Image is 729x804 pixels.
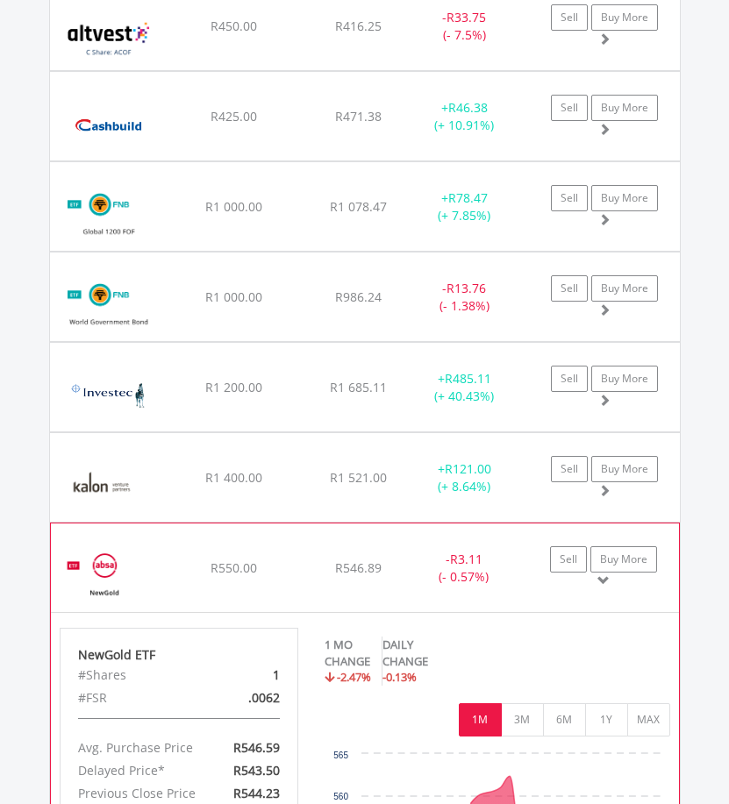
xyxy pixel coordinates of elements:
span: R544.23 [233,785,280,801]
span: R986.24 [335,288,382,305]
span: R1 685.11 [330,379,387,395]
span: R33.75 [447,9,486,25]
span: -0.13% [382,669,417,685]
span: R1 000.00 [205,288,262,305]
div: #FSR [65,687,218,709]
text: 560 [333,792,348,801]
a: Buy More [591,185,658,211]
div: + (+ 8.64%) [410,460,519,495]
span: R1 400.00 [205,469,262,486]
div: + (+ 40.43%) [410,370,519,405]
a: Sell [551,4,588,31]
a: Buy More [591,456,658,482]
a: Buy More [591,275,658,302]
span: R3.11 [450,551,482,567]
span: R471.38 [335,108,382,125]
button: 6M [543,703,586,736]
a: Buy More [591,366,658,392]
span: R546.89 [335,559,382,576]
span: -2.47% [337,669,371,685]
img: EQU.ZA.CSB.png [59,94,158,156]
div: DAILY CHANGE [382,637,454,669]
button: 1M [459,703,502,736]
div: - (- 0.57%) [410,551,519,586]
button: MAX [627,703,670,736]
a: Sell [551,185,588,211]
div: NewGold ETF [78,646,281,664]
div: .0062 [217,687,293,709]
div: Delayed Price* [65,759,218,782]
span: R78.47 [448,189,488,206]
div: - (- 7.5%) [410,9,519,44]
span: R485.11 [445,370,491,387]
a: Buy More [590,546,657,573]
a: Buy More [591,95,658,121]
img: EQU.ZA.GLD.png [60,545,148,608]
div: 1 MO CHANGE [325,637,373,669]
span: R546.59 [233,739,280,756]
span: R1 000.00 [205,198,262,215]
div: #Shares [65,664,218,687]
span: R543.50 [233,762,280,779]
span: R416.25 [335,18,382,34]
a: Sell [551,95,588,121]
div: + (+ 7.85%) [410,189,519,224]
a: Sell [551,275,588,302]
span: R1 078.47 [330,198,387,215]
span: R121.00 [445,460,491,477]
img: EQU.ZA.GSDIIA.png [59,365,158,427]
div: 1 [217,664,293,687]
button: 3M [501,703,544,736]
a: Sell [551,366,588,392]
span: R1 200.00 [205,379,262,395]
div: - (- 1.38%) [410,280,519,315]
text: 565 [333,751,348,760]
a: Sell [551,456,588,482]
a: Buy More [591,4,658,31]
a: Sell [550,546,587,573]
button: 1Y [585,703,628,736]
img: EQU.ZA.FNBEQF.png [59,184,160,246]
span: R550.00 [211,559,257,576]
span: R425.00 [211,108,257,125]
span: R1 521.00 [330,469,387,486]
span: R46.38 [448,99,488,116]
span: R13.76 [447,280,486,296]
img: EQU.ZA.ALVC.png [59,4,160,66]
img: EQU.ZA.FNBWGB.png [59,274,160,337]
div: + (+ 10.91%) [410,99,519,134]
span: R450.00 [211,18,257,34]
img: EQU.ZA.KVPFII.png [59,455,147,517]
div: Avg. Purchase Price [65,736,218,759]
